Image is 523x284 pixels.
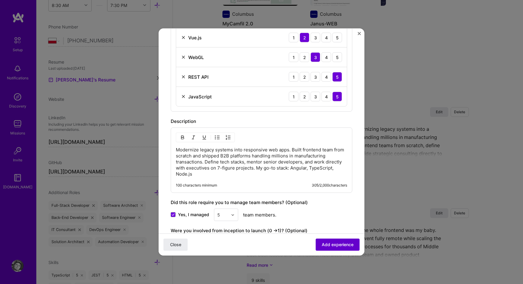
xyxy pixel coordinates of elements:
[188,34,202,41] div: Vue.js
[181,74,186,79] img: Remove
[332,92,342,101] div: 5
[300,92,309,101] div: 2
[176,147,347,177] p: Modernize legacy systems into responsive web apps. Built frontend team from scratch and shipped B...
[181,55,186,60] img: Remove
[226,135,231,140] img: OL
[289,52,298,62] div: 1
[180,135,185,140] img: Bold
[188,54,204,60] div: WebGL
[332,72,342,82] div: 5
[188,93,212,100] div: JavaScript
[171,228,308,233] label: Were you involved from inception to launch (0 - > 1)? (Optional)
[316,239,360,251] button: Add experience
[311,33,320,42] div: 3
[312,183,347,188] div: 305 / 2,000 characters
[163,239,188,251] button: Close
[181,94,186,99] img: Remove
[322,242,354,248] span: Add experience
[300,72,309,82] div: 2
[311,92,320,101] div: 3
[321,52,331,62] div: 4
[171,209,352,221] div: team members.
[176,183,217,188] div: 100 characters minimum
[171,200,308,205] label: Did this role require you to manage team members? (Optional)
[289,92,298,101] div: 1
[215,135,220,140] img: UL
[321,33,331,42] div: 4
[300,33,309,42] div: 2
[191,135,196,140] img: Italic
[170,242,181,248] span: Close
[300,52,309,62] div: 2
[181,35,186,40] img: Remove
[202,135,207,140] img: Underline
[231,213,235,216] img: drop icon
[358,32,361,38] button: Close
[332,52,342,62] div: 5
[311,72,320,82] div: 3
[188,74,209,80] div: REST API
[311,52,320,62] div: 3
[171,118,196,124] label: Description
[321,72,331,82] div: 4
[321,92,331,101] div: 4
[332,33,342,42] div: 5
[289,33,298,42] div: 1
[289,72,298,82] div: 1
[178,212,209,218] span: Yes, I managed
